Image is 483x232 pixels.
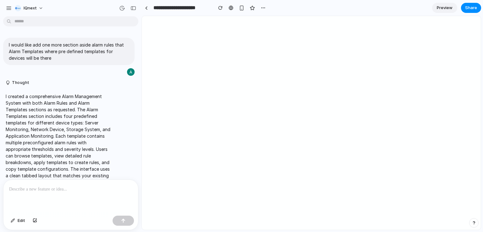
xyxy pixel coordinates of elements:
button: Edit [8,216,28,226]
p: I created a comprehensive Alarm Management System with both Alarm Rules and Alarm Templates secti... [6,93,111,199]
span: Edit [18,218,25,224]
span: Preview [437,5,452,11]
button: IQnext [12,3,47,13]
a: Preview [432,3,457,13]
span: IQnext [24,5,37,11]
span: Share [465,5,477,11]
p: I would like add one more section aside alarm rules that Alarm Templates where pre defined templa... [9,41,129,61]
button: Share [461,3,481,13]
